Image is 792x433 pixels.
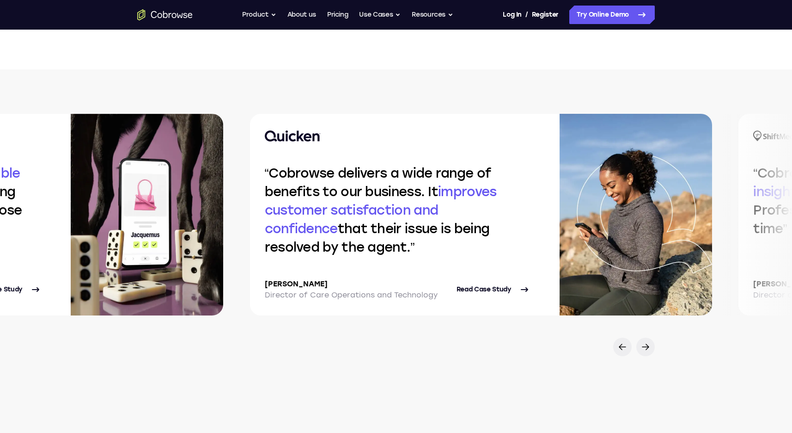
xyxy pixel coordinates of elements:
[327,6,348,24] a: Pricing
[525,9,528,20] span: /
[71,114,223,315] img: Case study
[265,130,321,142] img: Quicken logo
[560,114,712,315] img: Case study
[242,6,276,24] button: Product
[359,6,401,24] button: Use Cases
[265,278,438,290] p: [PERSON_NAME]
[569,6,655,24] a: Try Online Demo
[503,6,521,24] a: Log In
[457,278,530,301] a: Read Case Study
[265,290,438,301] p: Director of Care Operations and Technology
[532,6,559,24] a: Register
[265,184,497,236] span: improves customer satisfaction and confidence
[137,9,193,20] a: Go to the home page
[265,165,497,255] q: Cobrowse delivers a wide range of benefits to our business. It that their issue is being resolved...
[412,6,453,24] button: Resources
[287,6,316,24] a: About us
